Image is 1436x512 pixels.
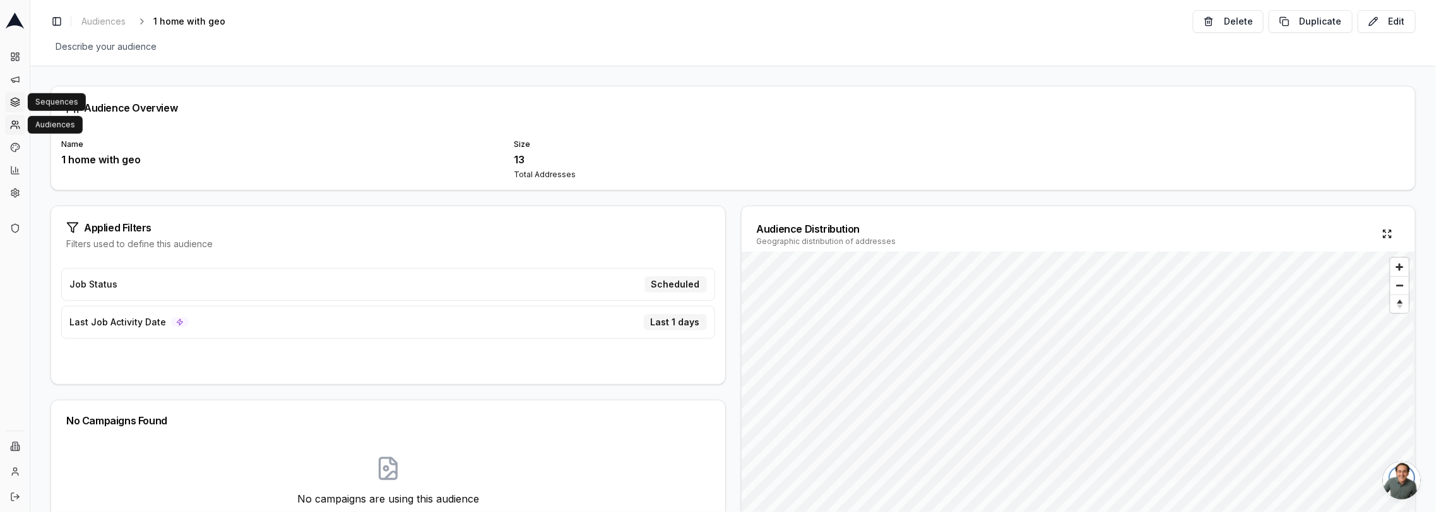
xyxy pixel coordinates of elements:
[81,15,126,28] span: Audiences
[1391,277,1409,294] span: Zoom out
[61,139,499,149] div: Name
[271,491,506,506] p: No campaigns are using this audience
[28,116,83,134] div: Audiences
[69,278,117,291] span: Job Status
[66,238,710,250] div: Filters used to define this audience
[1391,294,1409,313] button: Reset bearing to north
[757,221,896,236] div: Audience Distribution
[66,221,710,234] div: Applied Filters
[1391,258,1409,276] button: Zoom in
[1358,10,1416,33] button: Edit
[69,316,166,329] span: Last Job Activity Date
[76,13,131,30] a: Audiences
[76,13,246,30] nav: breadcrumb
[153,15,225,28] span: 1 home with geo
[1193,10,1264,33] button: Delete
[1389,296,1410,311] span: Reset bearing to north
[66,416,710,426] div: No Campaigns Found
[1269,10,1353,33] button: Duplicate
[66,102,1400,114] div: Audience Overview
[644,314,707,330] div: Last 1 days
[1383,462,1421,499] a: Open chat
[514,170,952,180] div: Total Addresses
[514,139,952,149] div: Size
[5,487,25,507] button: Log out
[514,152,952,167] div: 13
[50,38,162,55] span: Describe your audience
[28,93,86,111] div: Sequences
[644,276,707,293] div: Scheduled
[1391,276,1409,294] button: Zoom out
[757,236,896,247] div: Geographic distribution of addresses
[61,152,499,167] div: 1 home with geo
